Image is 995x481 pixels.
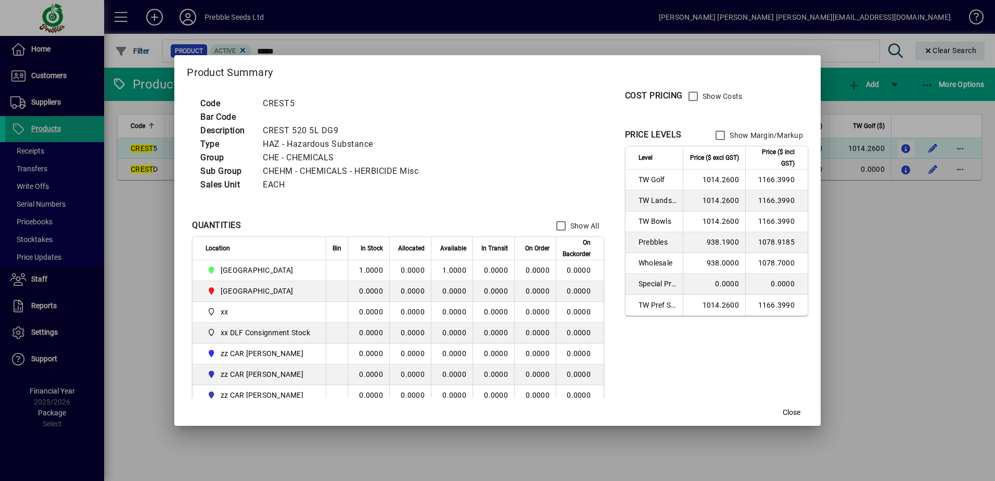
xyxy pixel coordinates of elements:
span: 0.0000 [484,391,508,399]
td: 0.0000 [431,302,473,323]
span: zz CAR [PERSON_NAME] [221,348,303,359]
td: Group [195,151,258,164]
span: zz CAR [PERSON_NAME] [221,390,303,400]
td: 0.0000 [556,260,604,281]
td: 1.0000 [431,260,473,281]
span: TW Golf [639,174,677,185]
span: Bin [333,243,341,254]
span: Price ($ excl GST) [690,152,739,163]
td: 0.0000 [389,364,431,385]
div: PRICE LEVELS [625,129,682,141]
td: 0.0000 [348,385,389,406]
span: TW Bowls [639,216,677,226]
td: 0.0000 [431,281,473,302]
span: 0.0000 [526,370,550,378]
span: PALMERSTON NORTH [206,285,314,297]
td: 1166.3990 [745,170,808,191]
td: 0.0000 [683,274,745,295]
span: 0.0000 [526,391,550,399]
td: 0.0000 [431,344,473,364]
td: 1166.3990 [745,211,808,232]
span: 0.0000 [484,266,508,274]
span: TW Pref Sup [639,300,677,310]
button: Close [775,403,808,422]
span: 0.0000 [484,349,508,358]
td: 0.0000 [389,323,431,344]
h2: Product Summary [174,55,821,85]
label: Show All [568,221,599,231]
td: Sub Group [195,164,258,178]
td: HAZ - Hazardous Substance [258,137,431,151]
div: COST PRICING [625,90,683,102]
span: zz CAR CARL [206,347,314,360]
td: 0.0000 [389,281,431,302]
td: Sales Unit [195,178,258,192]
label: Show Costs [700,91,743,102]
span: 0.0000 [484,287,508,295]
div: QUANTITIES [192,219,241,232]
span: In Stock [361,243,383,254]
td: 0.0000 [348,364,389,385]
span: zz CAR CRAIG G [206,389,314,401]
span: On Backorder [563,237,591,260]
span: CHRISTCHURCH [206,264,314,276]
td: 938.1900 [683,232,745,253]
span: Special Price [639,279,677,289]
td: 0.0000 [348,344,389,364]
span: xx [206,306,314,318]
span: TW Landscaper [639,195,677,206]
span: Close [783,407,800,418]
td: 0.0000 [348,281,389,302]
td: 1166.3990 [745,295,808,315]
span: 0.0000 [526,308,550,316]
span: xx DLF Consignment Stock [206,326,314,339]
td: 0.0000 [431,385,473,406]
td: 1.0000 [348,260,389,281]
span: Wholesale [639,258,677,268]
span: Price ($ incl GST) [752,146,795,169]
td: 1014.2600 [683,191,745,211]
span: [GEOGRAPHIC_DATA] [221,286,293,296]
td: CHEHM - CHEMICALS - HERBICIDE Misc [258,164,431,178]
span: zz CAR CRAIG B [206,368,314,381]
td: EACH [258,178,431,192]
td: 0.0000 [431,323,473,344]
td: 1078.7000 [745,253,808,274]
td: 938.0000 [683,253,745,274]
td: 0.0000 [389,344,431,364]
span: 0.0000 [484,370,508,378]
td: 0.0000 [556,364,604,385]
span: Available [440,243,466,254]
td: 0.0000 [556,302,604,323]
td: 1166.3990 [745,191,808,211]
td: 0.0000 [348,302,389,323]
span: [GEOGRAPHIC_DATA] [221,265,293,275]
td: 0.0000 [556,344,604,364]
span: 0.0000 [526,287,550,295]
td: 1078.9185 [745,232,808,253]
td: Code [195,97,258,110]
td: 0.0000 [389,302,431,323]
span: Allocated [398,243,425,254]
span: On Order [525,243,550,254]
td: 0.0000 [389,385,431,406]
td: CREST 520 5L DG9 [258,124,431,137]
span: Prebbles [639,237,677,247]
td: Type [195,137,258,151]
td: 0.0000 [348,323,389,344]
td: 1014.2600 [683,295,745,315]
td: 0.0000 [556,323,604,344]
td: 1014.2600 [683,170,745,191]
td: CHE - CHEMICALS [258,151,431,164]
span: 0.0000 [526,328,550,337]
span: In Transit [481,243,508,254]
span: Level [639,152,653,163]
span: zz CAR [PERSON_NAME] [221,369,303,379]
td: 1014.2600 [683,211,745,232]
td: Bar Code [195,110,258,124]
td: 0.0000 [556,281,604,302]
span: Location [206,243,230,254]
td: 0.0000 [556,385,604,406]
span: xx [221,307,228,317]
span: xx DLF Consignment Stock [221,327,310,338]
